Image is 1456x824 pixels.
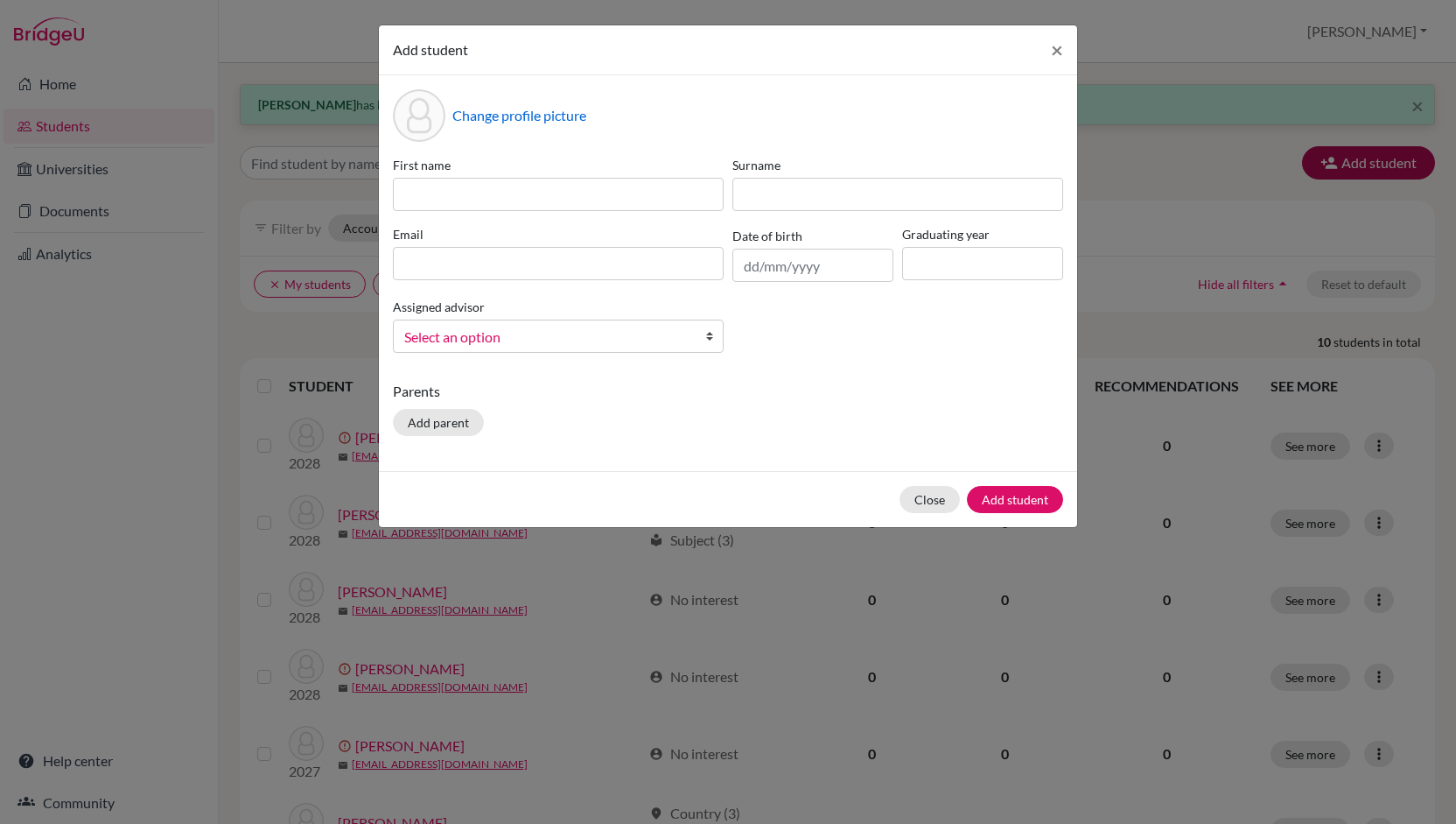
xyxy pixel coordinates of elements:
[732,249,893,282] input: dd/mm/yyyy
[1051,37,1063,62] span: ×
[899,486,960,513] button: Close
[732,227,802,245] label: Date of birth
[393,156,724,174] label: First name
[393,409,484,436] button: Add parent
[732,156,1063,174] label: Surname
[393,89,445,142] div: Profile picture
[393,381,1063,402] p: Parents
[393,298,485,316] label: Assigned advisor
[902,225,1063,243] label: Graduating year
[967,486,1063,513] button: Add student
[393,41,468,58] span: Add student
[404,326,689,349] span: Select an option
[393,225,724,243] label: Email
[1037,25,1077,74] button: Close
